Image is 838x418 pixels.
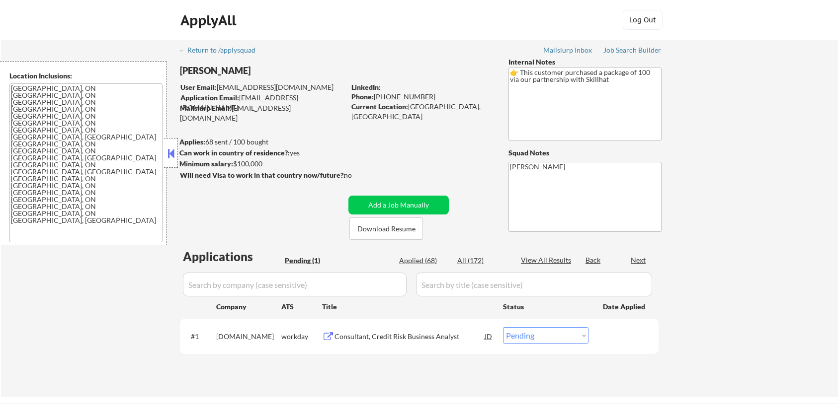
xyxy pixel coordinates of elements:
[285,256,335,266] div: Pending (1)
[508,57,662,67] div: Internal Notes
[351,102,492,121] div: [GEOGRAPHIC_DATA], [GEOGRAPHIC_DATA]
[603,46,662,56] a: Job Search Builder
[180,93,239,102] strong: Application Email:
[180,103,345,123] div: [EMAIL_ADDRESS][DOMAIN_NAME]
[631,255,647,265] div: Next
[623,10,663,30] button: Log Out
[603,47,662,54] div: Job Search Builder
[543,47,593,54] div: Mailslurp Inbox
[180,83,217,91] strong: User Email:
[416,273,652,296] input: Search by title (case sensitive)
[179,159,233,168] strong: Minimum salary:
[179,46,265,56] a: ← Return to /applysquad
[351,92,374,101] strong: Phone:
[180,171,345,179] strong: Will need Visa to work in that country now/future?:
[191,332,208,342] div: #1
[399,256,449,266] div: Applied (68)
[180,82,345,92] div: [EMAIL_ADDRESS][DOMAIN_NAME]
[351,102,408,111] strong: Current Location:
[521,255,574,265] div: View All Results
[179,137,345,147] div: 68 sent / 100 bought
[183,251,281,263] div: Applications
[457,256,507,266] div: All (172)
[179,138,205,146] strong: Applies:
[344,170,372,180] div: no
[179,148,342,158] div: yes
[216,332,281,342] div: [DOMAIN_NAME]
[349,217,423,240] button: Download Resume
[281,332,322,342] div: workday
[335,332,485,342] div: Consultant, Credit Risk Business Analyst
[586,255,601,265] div: Back
[183,273,407,296] input: Search by company (case sensitive)
[179,159,345,169] div: $100,000
[484,327,494,345] div: JD
[503,297,588,315] div: Status
[9,71,163,81] div: Location Inclusions:
[351,92,492,102] div: [PHONE_NUMBER]
[322,302,494,312] div: Title
[508,148,662,158] div: Squad Notes
[281,302,322,312] div: ATS
[348,196,449,214] button: Add a Job Manually
[179,47,265,54] div: ← Return to /applysquad
[180,12,239,29] div: ApplyAll
[180,93,345,112] div: [EMAIL_ADDRESS][DOMAIN_NAME]
[179,148,290,157] strong: Can work in country of residence?:
[603,302,647,312] div: Date Applied
[543,46,593,56] a: Mailslurp Inbox
[180,65,384,77] div: [PERSON_NAME]
[351,83,381,91] strong: LinkedIn:
[216,302,281,312] div: Company
[180,104,232,112] strong: Mailslurp Email:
